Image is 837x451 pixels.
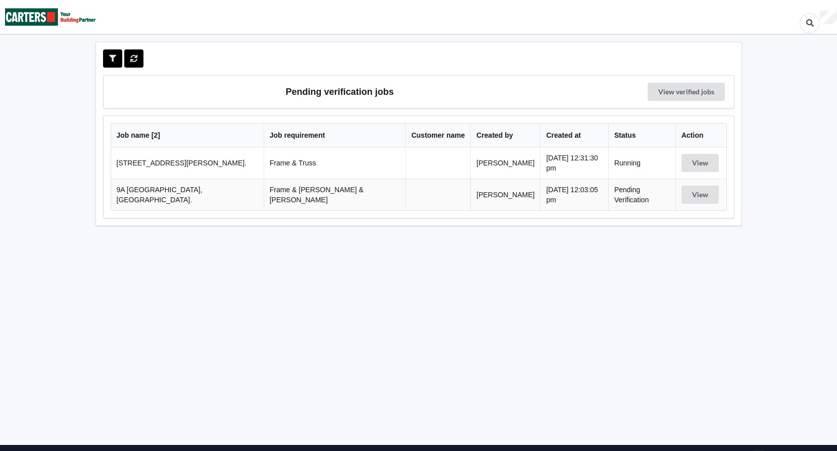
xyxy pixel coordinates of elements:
td: Frame & Truss [264,147,406,179]
h3: Pending verification jobs [111,83,569,101]
td: [STREET_ADDRESS][PERSON_NAME]. [111,147,264,179]
td: Frame & [PERSON_NAME] & [PERSON_NAME] [264,179,406,210]
div: User Profile [820,11,837,25]
td: [PERSON_NAME] [470,147,540,179]
td: 9A [GEOGRAPHIC_DATA], [GEOGRAPHIC_DATA]. [111,179,264,210]
td: [DATE] 12:31:30 pm [540,147,608,179]
button: View [681,154,719,172]
td: Running [608,147,675,179]
td: [PERSON_NAME] [470,179,540,210]
th: Action [675,124,726,147]
th: Job requirement [264,124,406,147]
th: Created by [470,124,540,147]
td: Pending Verification [608,179,675,210]
a: View verified jobs [648,83,725,101]
a: View [681,191,721,199]
img: Carters [5,1,96,33]
th: Customer name [405,124,470,147]
th: Status [608,124,675,147]
th: Created at [540,124,608,147]
button: View [681,186,719,204]
th: Job name [ 2 ] [111,124,264,147]
td: [DATE] 12:03:05 pm [540,179,608,210]
a: View [681,159,721,167]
